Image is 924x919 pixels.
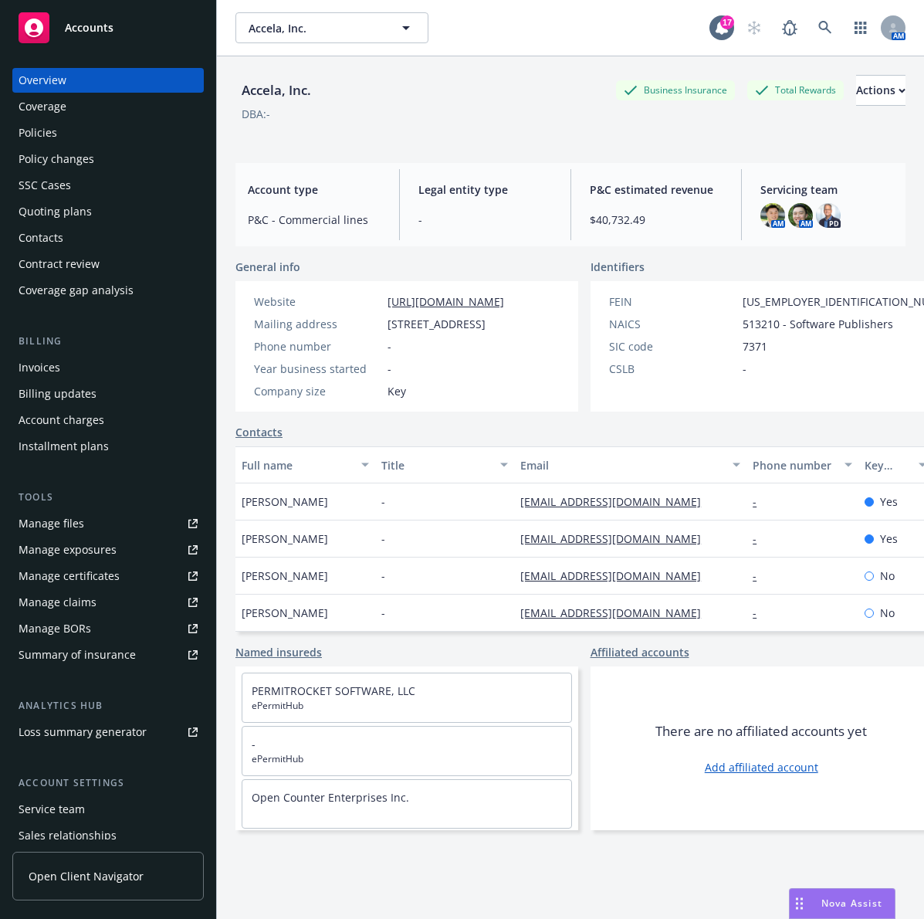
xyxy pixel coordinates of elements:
[388,383,406,399] span: Key
[235,424,283,440] a: Contacts
[248,181,381,198] span: Account type
[12,590,204,615] a: Manage claims
[242,106,270,122] div: DBA: -
[381,605,385,621] span: -
[753,457,834,473] div: Phone number
[29,868,144,884] span: Open Client Navigator
[19,252,100,276] div: Contract review
[12,226,204,250] a: Contacts
[856,75,905,106] button: Actions
[12,490,204,505] div: Tools
[242,457,352,473] div: Full name
[12,355,204,380] a: Invoices
[810,12,841,43] a: Search
[242,605,328,621] span: [PERSON_NAME]
[590,181,723,198] span: P&C estimated revenue
[254,316,381,332] div: Mailing address
[739,12,770,43] a: Start snowing
[746,446,858,483] button: Phone number
[19,797,85,822] div: Service team
[12,252,204,276] a: Contract review
[19,720,147,744] div: Loss summary generator
[12,408,204,432] a: Account charges
[743,338,767,354] span: 7371
[252,683,415,698] a: PERMITROCKET SOFTWARE, LLC
[790,889,809,918] div: Drag to move
[520,605,713,620] a: [EMAIL_ADDRESS][DOMAIN_NAME]
[774,12,805,43] a: Report a Bug
[19,511,84,536] div: Manage files
[388,338,391,354] span: -
[381,568,385,584] span: -
[381,531,385,547] span: -
[19,408,104,432] div: Account charges
[12,537,204,562] a: Manage exposures
[235,446,375,483] button: Full name
[252,737,256,751] a: -
[520,568,713,583] a: [EMAIL_ADDRESS][DOMAIN_NAME]
[19,120,57,145] div: Policies
[12,564,204,588] a: Manage certificates
[12,775,204,791] div: Account settings
[12,720,204,744] a: Loss summary generator
[12,334,204,349] div: Billing
[591,644,689,660] a: Affiliated accounts
[252,752,562,766] span: ePermitHub
[753,494,769,509] a: -
[880,568,895,584] span: No
[655,722,867,741] span: There are no affiliated accounts yet
[788,203,813,228] img: photo
[252,790,409,805] a: Open Counter Enterprises Inc.
[12,278,204,303] a: Coverage gap analysis
[591,259,645,275] span: Identifiers
[249,20,382,36] span: Accela, Inc.
[743,316,893,332] span: 513210 - Software Publishers
[19,823,117,848] div: Sales relationships
[12,797,204,822] a: Service team
[19,68,66,93] div: Overview
[19,199,92,224] div: Quoting plans
[590,212,723,228] span: $40,732.49
[375,446,515,483] button: Title
[235,644,322,660] a: Named insureds
[19,94,66,119] div: Coverage
[789,888,895,919] button: Nova Assist
[747,80,844,100] div: Total Rewards
[12,643,204,667] a: Summary of insurance
[254,338,381,354] div: Phone number
[381,493,385,510] span: -
[880,605,895,621] span: No
[865,457,909,473] div: Key contact
[242,531,328,547] span: [PERSON_NAME]
[19,434,109,459] div: Installment plans
[418,181,551,198] span: Legal entity type
[520,457,723,473] div: Email
[19,616,91,641] div: Manage BORs
[845,12,876,43] a: Switch app
[760,203,785,228] img: photo
[616,80,735,100] div: Business Insurance
[235,80,317,100] div: Accela, Inc.
[19,147,94,171] div: Policy changes
[720,15,734,29] div: 17
[388,316,486,332] span: [STREET_ADDRESS]
[753,605,769,620] a: -
[252,699,562,713] span: ePermitHub
[856,76,905,105] div: Actions
[12,147,204,171] a: Policy changes
[235,12,428,43] button: Accela, Inc.
[12,382,204,406] a: Billing updates
[242,568,328,584] span: [PERSON_NAME]
[816,203,841,228] img: photo
[19,226,63,250] div: Contacts
[19,355,60,380] div: Invoices
[12,6,204,49] a: Accounts
[388,361,391,377] span: -
[19,564,120,588] div: Manage certificates
[12,173,204,198] a: SSC Cases
[388,294,504,309] a: [URL][DOMAIN_NAME]
[520,494,713,509] a: [EMAIL_ADDRESS][DOMAIN_NAME]
[609,293,736,310] div: FEIN
[880,531,898,547] span: Yes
